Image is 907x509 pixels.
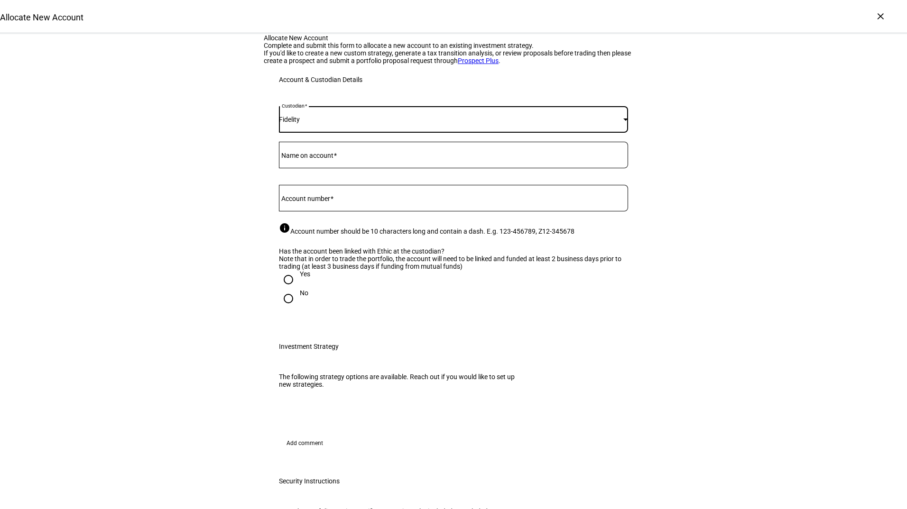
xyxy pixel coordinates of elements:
[279,222,290,234] mat-icon: info
[282,103,305,109] mat-label: Custodian
[264,42,643,49] div: Complete and submit this form to allocate a new account to an existing investment strategy.
[264,49,643,64] div: If you'd like to create a new custom strategy, generate a tax transition analysis, or review prop...
[279,255,628,270] div: Note that in order to trade the portfolio, the account will need to be linked and funded at least...
[279,222,628,235] div: Account number should be 10 characters long and contain a dash. E.g. 123-456789, Z12-345678
[279,116,300,123] span: Fidelity
[279,436,331,451] button: Add comment
[300,270,310,278] div: Yes
[281,195,330,202] mat-label: Account number
[458,57,499,64] a: Prospect Plus
[873,9,888,24] div: ×
[279,247,628,255] div: Has the account been linked with Ethic at the custodian?
[281,152,333,159] mat-label: Name on account
[279,477,340,485] div: Security Instructions
[279,343,339,350] div: Investment Strategy
[264,34,643,42] div: Allocate New Account
[279,373,523,388] div: The following strategy options are available. Reach out if you would like to set up new strategies.
[287,436,323,451] span: Add comment
[300,289,308,297] div: No
[279,76,362,83] div: Account & Custodian Details
[279,192,628,200] input: Account number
